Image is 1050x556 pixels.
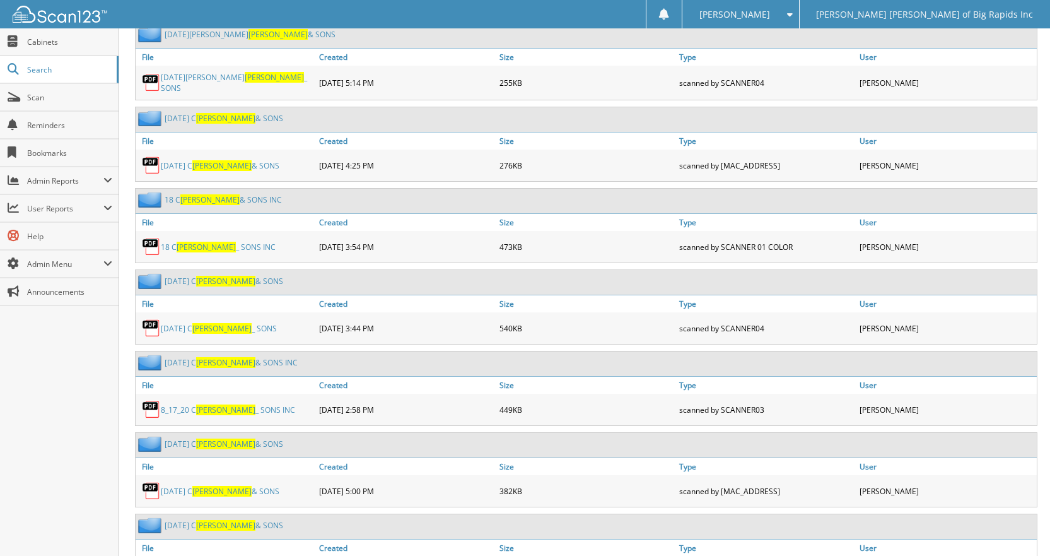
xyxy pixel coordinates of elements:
span: [PERSON_NAME] [192,160,252,171]
div: [PERSON_NAME] [856,478,1037,504]
a: Created [316,49,496,66]
span: Announcements [27,287,112,297]
img: folder2.png [138,518,165,533]
img: folder2.png [138,27,165,42]
a: Created [316,458,496,475]
iframe: Chat Widget [987,495,1050,556]
a: File [136,49,316,66]
img: PDF.png [142,400,161,419]
a: Size [496,377,677,394]
a: File [136,458,316,475]
span: Scan [27,92,112,103]
span: [PERSON_NAME] [180,194,240,205]
a: Created [316,133,496,150]
a: 8_17_20 C[PERSON_NAME]_ SONS INC [161,405,295,415]
a: User [856,214,1037,231]
div: [PERSON_NAME] [856,397,1037,422]
span: [PERSON_NAME] [245,72,304,83]
span: [PERSON_NAME] [192,486,252,497]
div: scanned by SCANNER 01 COLOR [676,234,856,259]
span: [PERSON_NAME] [196,113,255,124]
a: File [136,133,316,150]
a: [DATE][PERSON_NAME][PERSON_NAME]_ SONS [161,72,313,93]
div: [DATE] 4:25 PM [316,153,496,178]
div: 255KB [496,69,677,97]
a: Size [496,458,677,475]
img: folder2.png [138,436,165,452]
a: User [856,458,1037,475]
a: User [856,377,1037,394]
a: Created [316,377,496,394]
a: [DATE] C[PERSON_NAME]& SONS INC [165,357,298,368]
a: Created [316,295,496,312]
a: Size [496,214,677,231]
span: [PERSON_NAME] [196,357,255,368]
div: [PERSON_NAME] [856,69,1037,97]
a: Size [496,295,677,312]
span: [PERSON_NAME] [196,276,255,287]
a: [DATE][PERSON_NAME][PERSON_NAME]& SONS [165,29,335,40]
img: PDF.png [142,156,161,175]
div: [PERSON_NAME] [856,234,1037,259]
div: 449KB [496,397,677,422]
a: 18 C[PERSON_NAME]& SONS INC [165,194,282,205]
a: File [136,214,316,231]
div: [DATE] 3:54 PM [316,234,496,259]
a: Type [676,295,856,312]
a: [DATE] C[PERSON_NAME]& SONS [165,276,283,287]
div: scanned by [MAC_ADDRESS] [676,153,856,178]
a: [DATE] C[PERSON_NAME]_ SONS [161,323,277,334]
span: Admin Reports [27,175,103,186]
a: Type [676,133,856,150]
span: [PERSON_NAME] [196,439,255,449]
img: PDF.png [142,319,161,338]
img: folder2.png [138,355,165,370]
a: [DATE] C[PERSON_NAME]& SONS [165,113,283,124]
a: Type [676,377,856,394]
a: File [136,377,316,394]
div: 540KB [496,316,677,341]
a: Created [316,214,496,231]
a: [DATE] C[PERSON_NAME]& SONS [165,520,283,531]
div: [PERSON_NAME] [856,316,1037,341]
a: Size [496,133,677,150]
span: Reminders [27,120,112,131]
a: User [856,133,1037,150]
span: [PERSON_NAME] [196,405,255,415]
div: [PERSON_NAME] [856,153,1037,178]
span: [PERSON_NAME] [248,29,308,40]
a: [DATE] C[PERSON_NAME]& SONS [165,439,283,449]
div: scanned by SCANNER04 [676,69,856,97]
span: [PERSON_NAME] [192,323,252,334]
span: Cabinets [27,37,112,47]
a: Type [676,49,856,66]
a: [DATE] C[PERSON_NAME]& SONS [161,160,279,171]
a: 18 C[PERSON_NAME]_ SONS INC [161,242,276,252]
div: scanned by SCANNER04 [676,316,856,341]
img: scan123-logo-white.svg [13,6,107,23]
div: scanned by SCANNER03 [676,397,856,422]
span: Search [27,64,110,75]
img: folder2.png [138,273,165,289]
span: [PERSON_NAME] [196,520,255,531]
img: PDF.png [142,73,161,92]
div: [DATE] 2:58 PM [316,397,496,422]
span: [PERSON_NAME] [PERSON_NAME] of Big Rapids Inc [816,11,1033,18]
div: [DATE] 3:44 PM [316,316,496,341]
div: 382KB [496,478,677,504]
a: User [856,49,1037,66]
span: Bookmarks [27,148,112,158]
div: [DATE] 5:00 PM [316,478,496,504]
img: folder2.png [138,110,165,126]
div: 473KB [496,234,677,259]
img: PDF.png [142,237,161,256]
a: File [136,295,316,312]
a: Type [676,214,856,231]
span: User Reports [27,203,103,214]
span: [PERSON_NAME] [177,242,236,252]
div: scanned by [MAC_ADDRESS] [676,478,856,504]
img: PDF.png [142,482,161,500]
div: 276KB [496,153,677,178]
span: [PERSON_NAME] [699,11,770,18]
